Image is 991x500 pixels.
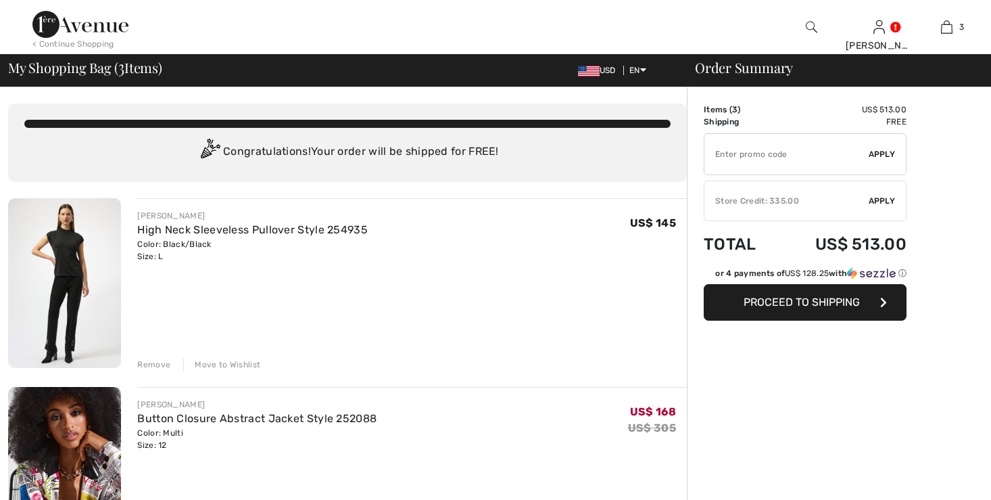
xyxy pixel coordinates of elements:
[8,61,162,74] span: My Shopping Bag ( Items)
[777,221,907,267] td: US$ 513.00
[137,238,368,263] div: Color: Black/Black Size: L
[744,296,860,309] span: Proceed to Shipping
[137,210,368,222] div: [PERSON_NAME]
[704,195,869,207] div: Store Credit: 335.00
[846,39,912,53] div: [PERSON_NAME]
[847,267,896,279] img: Sezzle
[869,195,896,207] span: Apply
[137,399,377,411] div: [PERSON_NAME]
[777,104,907,116] td: US$ 513.00
[777,116,907,128] td: Free
[873,20,885,33] a: Sign In
[959,21,964,33] span: 3
[704,221,777,267] td: Total
[32,38,114,50] div: < Continue Shopping
[183,359,260,371] div: Move to Wishlist
[137,223,368,236] a: High Neck Sleeveless Pullover Style 254935
[630,405,676,418] span: US$ 168
[24,139,671,166] div: Congratulations! Your order will be shipped for FREE!
[137,412,377,425] a: Button Closure Abstract Jacket Style 252088
[32,11,128,38] img: 1ère Avenue
[628,422,676,434] s: US$ 305
[196,139,223,166] img: Congratulation2.svg
[137,359,170,371] div: Remove
[806,19,817,35] img: search the website
[704,116,777,128] td: Shipping
[913,19,980,35] a: 3
[118,58,124,75] span: 3
[629,66,646,75] span: EN
[578,66,621,75] span: USD
[630,217,676,229] span: US$ 145
[704,284,907,321] button: Proceed to Shipping
[704,134,869,175] input: Promo code
[941,19,952,35] img: My Bag
[704,267,907,284] div: or 4 payments ofUS$ 128.25withSezzle Click to learn more about Sezzle
[137,427,377,451] div: Color: Multi Size: 12
[679,61,983,74] div: Order Summary
[732,105,738,114] span: 3
[715,267,907,279] div: or 4 payments of with
[869,148,896,160] span: Apply
[704,104,777,116] td: Items ( )
[8,198,121,368] img: High Neck Sleeveless Pullover Style 254935
[578,66,600,76] img: US Dollar
[785,269,829,278] span: US$ 128.25
[873,19,885,35] img: My Info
